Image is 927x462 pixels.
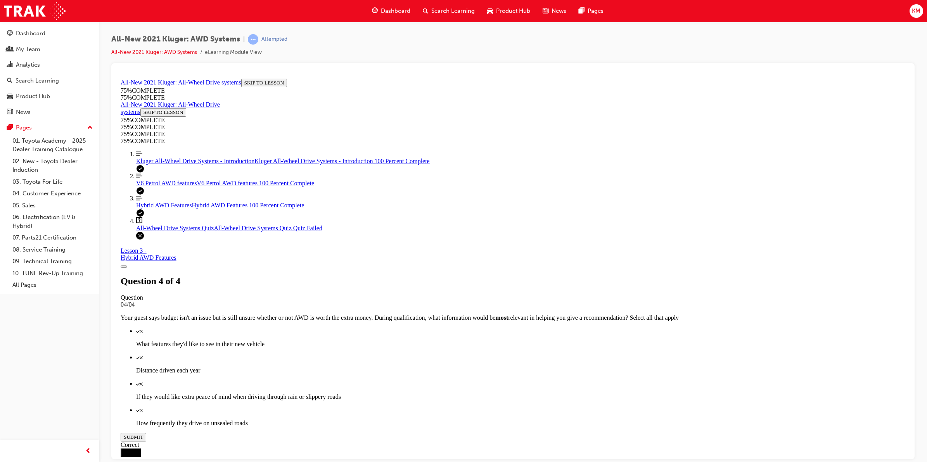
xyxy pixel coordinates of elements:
button: NEXT [3,373,23,381]
button: SKIP TO LESSON [124,3,170,12]
a: All-Wheel Drive Systems Quiz Quiz Failed [19,141,788,156]
a: news-iconNews [536,3,572,19]
a: 07. Parts21 Certification [9,232,96,244]
svg: Quiz failed [19,156,26,164]
svg: X mark [22,254,25,257]
div: 75 % COMPLETE [3,19,788,26]
div: News [16,108,31,117]
span: learningRecordVerb_ATTEMPT-icon [248,34,258,45]
a: search-iconSearch Learning [417,3,481,19]
span: Kluger All-Wheel Drive Systems - Introduction [19,82,137,89]
button: KM [910,4,923,18]
p: If they would like extra peace of mind when driving through rain or slippery roads [19,318,788,325]
span: chart-icon [7,62,13,69]
a: All Pages [9,279,96,291]
div: 75 % COMPLETE [3,55,788,62]
svg: Check mark [19,334,22,336]
a: V6 Petrol AWD features 100 Percent Complete [19,97,788,111]
svg: X mark [22,333,25,336]
a: 01. Toyota Academy - 2025 Dealer Training Catalogue [9,135,96,155]
span: Pages [588,7,604,16]
p: Distance driven each year [19,291,788,298]
span: All-Wheel Drive Systems Quiz Quiz Failed [96,149,205,156]
div: Question [3,219,788,226]
a: 06. Electrification (EV & Hybrid) [9,211,96,232]
a: Kluger All-Wheel Drive Systems - Introduction 100 Percent Complete [19,75,788,89]
nav: Course Outline [3,75,788,165]
a: Hybrid AWD Features 100 Percent Complete [19,119,788,133]
span: Hybrid AWD Features [19,126,74,133]
h1: Question 4 of 4 [3,200,788,211]
section: Course Information [3,3,788,26]
div: 75 % COMPLETE [3,62,788,69]
section: Course Overview [3,3,788,165]
div: Search Learning [16,76,59,85]
span: car-icon [7,93,13,100]
span: V6 Petrol AWD features 100 Percent Complete [79,104,197,111]
a: 10. TUNE Rev-Up Training [9,267,96,279]
div: Feedback [3,366,788,373]
div: Pages [16,123,32,132]
div: Attempted [261,36,287,43]
div: Hybrid AWD Features [3,179,59,186]
span: news-icon [543,6,548,16]
a: Product Hub [3,89,96,103]
div: 75 % COMPLETE [3,12,788,19]
span: All-Wheel Drive Systems Quiz [19,149,96,156]
span: | [243,35,245,44]
button: Pages [3,121,96,135]
span: Hybrid AWD Features 100 Percent Complete [74,126,187,133]
svg: Check mark [19,281,22,284]
span: car-icon [487,6,493,16]
span: up-icon [87,123,93,133]
a: 04. Customer Experience [9,188,96,200]
section: Course Information [3,26,112,55]
a: 09. Technical Training [9,255,96,267]
a: All-New 2021 Kluger: AWD Systems [111,49,197,55]
button: Toggle Course Overview [3,190,9,192]
div: Product Hub [16,92,50,101]
svg: X mark [22,281,25,284]
span: Kluger All-Wheel Drive Systems - Introduction 100 Percent Complete [137,82,312,89]
a: All-New 2021 Kluger: All-Wheel Drive systems [3,26,102,40]
a: Lesson 3 - Hybrid AWD Features [3,172,59,186]
p: How frequently they drive on unsealed roads [19,344,788,351]
span: KM [912,7,920,16]
div: My Team [16,45,40,54]
svg: Check mark [19,307,22,310]
button: SUBMIT [3,357,29,366]
a: My Team [3,42,96,57]
div: 75 % COMPLETE [3,41,112,48]
div: Dashboard [16,29,45,38]
svg: Check mark [19,255,22,257]
a: 02. New - Toyota Dealer Induction [9,155,96,176]
span: Dashboard [381,7,410,16]
a: guage-iconDashboard [366,3,417,19]
a: pages-iconPages [572,3,610,19]
div: 75 % COMPLETE [3,48,112,55]
div: 04/04 [3,226,788,233]
a: 05. Sales [9,200,96,212]
span: guage-icon [372,6,378,16]
button: DashboardMy TeamAnalyticsSearch LearningProduct HubNews [3,25,96,121]
span: Product Hub [496,7,530,16]
a: car-iconProduct Hub [481,3,536,19]
a: 03. Toyota For Life [9,176,96,188]
button: SKIP TO LESSON [23,33,69,41]
a: Trak [4,2,66,20]
span: prev-icon [85,446,91,456]
a: 08. Service Training [9,244,96,256]
div: Correct [3,366,788,373]
span: News [552,7,566,16]
a: Analytics [3,58,96,72]
p: Your guest says budget isn't an issue but is still unsure whether or not AWD is worth the extra m... [3,239,788,246]
span: Search Learning [431,7,475,16]
span: search-icon [7,78,12,84]
a: Dashboard [3,26,96,41]
a: News [3,105,96,119]
a: Search Learning [3,74,96,88]
span: V6 Petrol AWD features [19,104,79,111]
p: What features they'd like to see in their new vehicle [19,265,788,272]
span: people-icon [7,46,13,53]
div: Lesson 3 - [3,172,59,186]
